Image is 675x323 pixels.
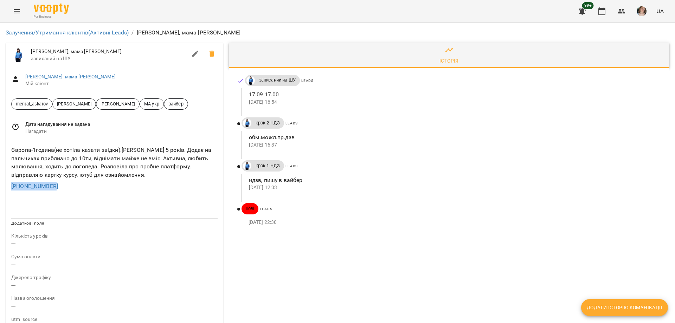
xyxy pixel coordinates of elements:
span: записаний на ШУ [255,77,300,83]
p: [DATE] 22:30 [249,219,658,226]
span: UA [656,7,664,15]
span: Додати історію комунікації [587,303,662,312]
p: --- [11,239,218,248]
p: [PERSON_NAME], мама [PERSON_NAME] [137,28,241,37]
img: Дащенко Аня [243,162,251,170]
span: Мій клієнт [25,80,218,87]
img: Дащенко Аня [11,48,25,62]
span: Нагадати [25,128,218,135]
span: For Business [34,14,69,19]
span: записаний на ШУ [31,55,187,62]
span: Додаткові поля [11,221,44,226]
img: 6afb9eb6cc617cb6866001ac461bd93f.JPG [637,6,647,16]
a: Дащенко Аня [242,119,251,127]
p: [DATE] 12:33 [249,184,658,191]
p: field-description [11,295,218,302]
a: [PERSON_NAME], мама [PERSON_NAME] [25,74,116,79]
span: Leads [260,207,272,211]
span: 99+ [582,2,594,9]
a: [PHONE_NUMBER] [11,183,58,189]
span: [PERSON_NAME] [96,101,139,107]
p: field-description [11,253,218,260]
a: Залучення/Утримання клієнтів(Активні Leads) [6,29,129,36]
span: нові [242,206,259,212]
p: field-description [11,233,218,240]
button: Menu [8,3,25,20]
p: 17.09 17.00 [249,90,658,99]
p: [DATE] 16:37 [249,142,658,149]
span: Дата нагадування не задана [25,121,218,128]
li: / [131,28,134,37]
p: --- [11,260,218,269]
p: --- [11,281,218,290]
span: Leads [285,164,298,168]
nav: breadcrumb [6,28,669,37]
img: Дащенко Аня [243,119,251,127]
a: Дащенко Аня [242,162,251,170]
span: [PERSON_NAME], мама [PERSON_NAME] [31,48,187,55]
button: UA [654,5,667,18]
div: Історія [439,57,459,65]
div: Європа-1година(не хотіла казати звідки).[PERSON_NAME] 5 років. Додає на пальчиках приблизно до 10... [10,144,219,180]
span: Leads [301,79,314,83]
span: МА укр [140,101,163,107]
span: вайбер [164,101,188,107]
p: field-description [11,316,218,323]
span: Leads [285,121,298,125]
p: [DATE] 16:54 [249,99,658,106]
span: крок 1 НДЗ [251,163,284,169]
p: field-description [11,274,218,281]
p: обм.можл.пр.дзв [249,133,658,142]
img: Voopty Logo [34,4,69,14]
p: ндзв, пишу в вайбер [249,176,658,185]
button: Додати історію комунікації [581,299,668,316]
img: Дащенко Аня [246,76,255,85]
span: крок 2 НДЗ [251,120,284,126]
a: Дащенко Аня [245,76,255,85]
span: [PERSON_NAME] [53,101,96,107]
p: --- [11,302,218,310]
span: mental_askarov [12,101,52,107]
